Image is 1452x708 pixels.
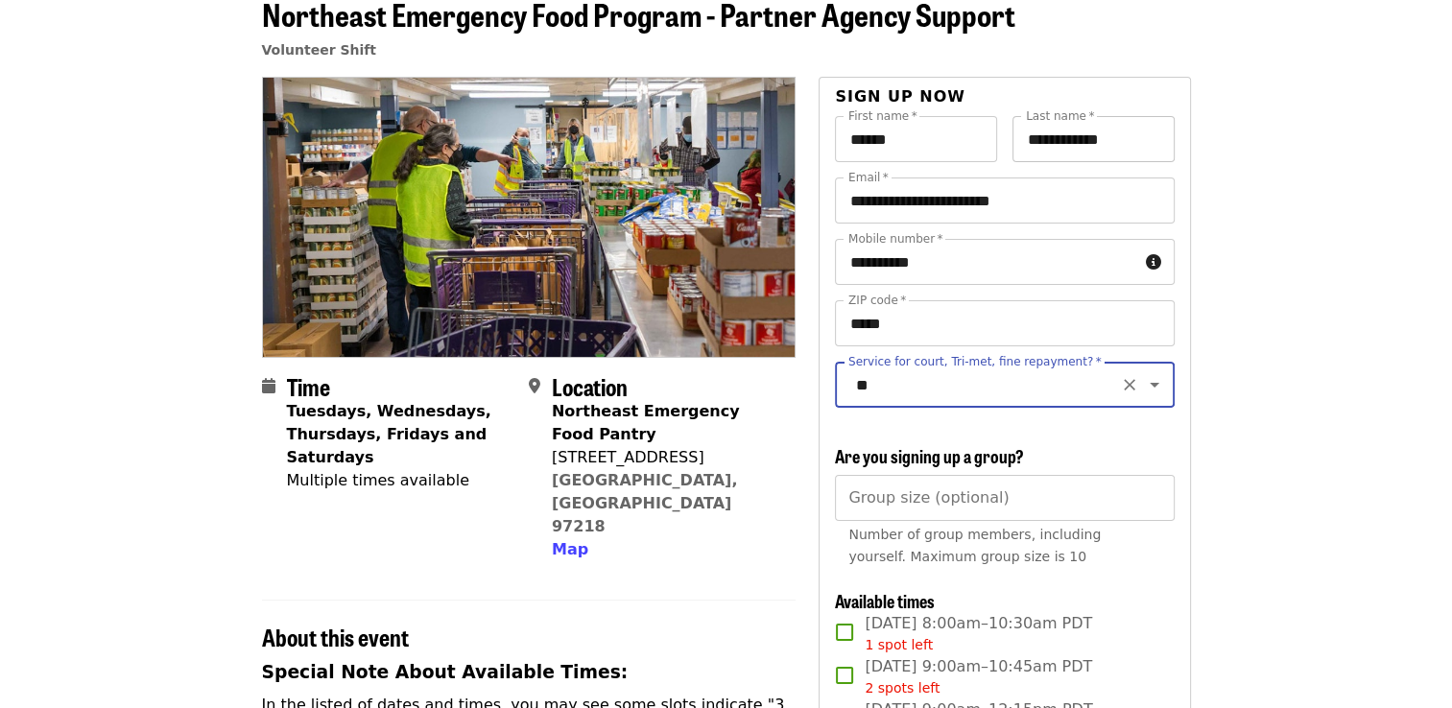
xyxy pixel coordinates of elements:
span: Map [552,540,588,558]
span: About this event [262,620,409,653]
i: map-marker-alt icon [529,377,540,395]
input: [object Object] [835,475,1174,521]
span: Number of group members, including yourself. Maximum group size is 10 [848,527,1101,564]
span: Sign up now [835,87,965,106]
label: ZIP code [848,295,906,306]
strong: Special Note About Available Times: [262,662,629,682]
span: Are you signing up a group? [835,443,1024,468]
button: Clear [1116,371,1143,398]
input: First name [835,116,997,162]
label: Last name [1026,110,1094,122]
label: Mobile number [848,233,942,245]
strong: Tuesdays, Wednesdays, Thursdays, Fridays and Saturdays [287,402,491,466]
button: Open [1141,371,1168,398]
span: [DATE] 8:00am–10:30am PDT [865,612,1092,655]
label: First name [848,110,917,122]
strong: Northeast Emergency Food Pantry [552,402,740,443]
span: Time [287,369,330,403]
input: Last name [1012,116,1175,162]
i: calendar icon [262,377,275,395]
a: [GEOGRAPHIC_DATA], [GEOGRAPHIC_DATA] 97218 [552,471,738,535]
button: Map [552,538,588,561]
i: circle-info icon [1146,253,1161,271]
input: Mobile number [835,239,1137,285]
div: Multiple times available [287,469,513,492]
input: ZIP code [835,300,1174,346]
span: 2 spots left [865,680,940,696]
div: [STREET_ADDRESS] [552,446,780,469]
span: Location [552,369,628,403]
label: Service for court, Tri-met, fine repayment? [848,356,1102,367]
span: 1 spot left [865,637,933,652]
label: Email [848,172,889,183]
a: Volunteer Shift [262,42,377,58]
input: Email [835,177,1174,224]
span: Available times [835,588,935,613]
span: [DATE] 9:00am–10:45am PDT [865,655,1092,698]
img: Northeast Emergency Food Program - Partner Agency Support organized by Oregon Food Bank [263,78,796,356]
